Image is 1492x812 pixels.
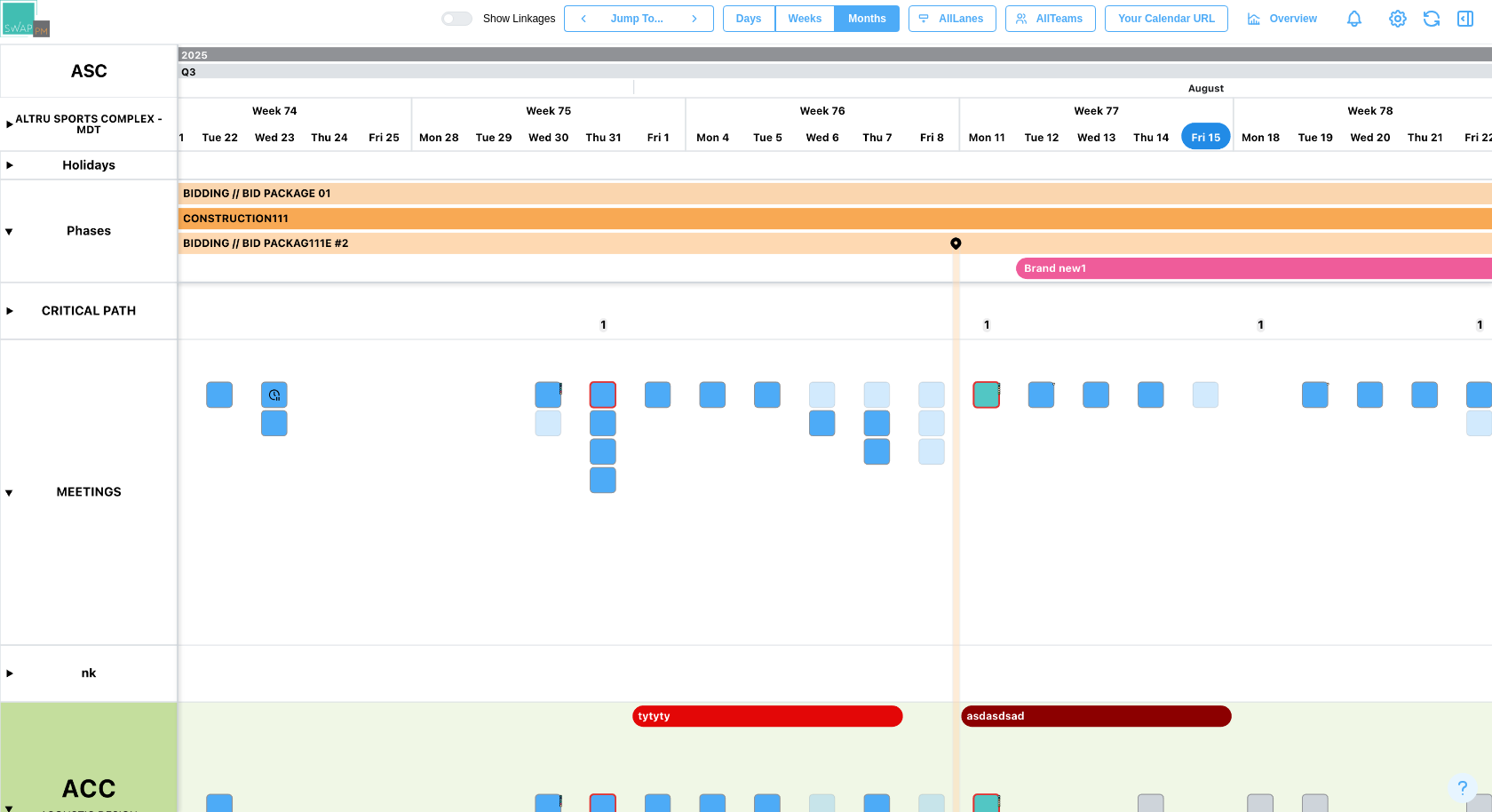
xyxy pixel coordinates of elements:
[1237,5,1330,32] a: Overview
[1118,6,1215,31] span: Your Calendar URL
[939,6,983,31] span: All Lanes
[723,5,775,32] button: Days
[848,6,886,31] span: Months
[909,5,996,32] button: AllLanes
[472,12,555,26] span: Show Linkages
[1453,6,1478,31] button: Open Drawer
[1005,5,1096,32] button: AllTeams
[1419,6,1444,31] button: Refresh Grid
[1036,6,1083,31] span: All Teams
[775,5,836,32] button: Weeks
[835,5,900,32] button: Months
[1339,4,1369,34] a: Notifications
[1270,6,1317,31] span: Overview
[789,6,822,31] span: Weeks
[602,5,675,32] button: Jump To...
[1105,5,1228,32] button: Your Calendar URL
[611,6,663,31] span: Jump To...
[1385,6,1410,31] a: View Project
[736,6,762,31] span: Days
